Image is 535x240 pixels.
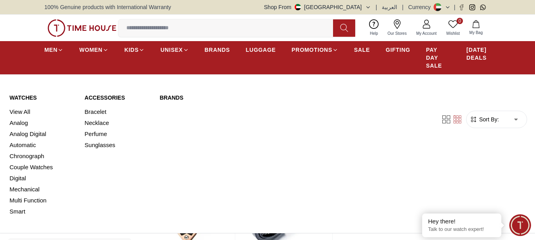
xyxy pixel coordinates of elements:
div: Hey there! [428,217,495,225]
a: Brands [160,94,300,102]
button: العربية [382,3,397,11]
a: Necklace [85,117,150,129]
a: Digital [10,173,75,184]
img: ... [48,19,116,37]
a: [DATE] DEALS [466,43,491,65]
a: 0Wishlist [442,18,465,38]
a: Watches [10,94,75,102]
a: Sunglasses [85,140,150,151]
a: PAY DAY SALE [426,43,451,73]
a: Instagram [469,4,475,10]
span: WOMEN [79,46,103,54]
span: BRANDS [205,46,230,54]
span: SALE [354,46,370,54]
span: [DATE] DEALS [466,46,491,62]
span: PAY DAY SALE [426,46,451,70]
div: Currency [408,3,434,11]
button: My Bag [465,19,487,37]
a: Perfume [85,129,150,140]
a: UNISEX [160,43,188,57]
button: Shop From[GEOGRAPHIC_DATA] [264,3,371,11]
a: Analog [10,117,75,129]
p: Talk to our watch expert! [428,226,495,233]
a: KIDS [124,43,145,57]
a: GIFTING [386,43,410,57]
a: Our Stores [383,18,411,38]
a: Couple Watches [10,162,75,173]
a: BRANDS [205,43,230,57]
span: UNISEX [160,46,183,54]
span: MEN [44,46,57,54]
span: PROMOTIONS [291,46,332,54]
a: MEN [44,43,63,57]
button: Sort By: [470,115,499,123]
span: 100% Genuine products with International Warranty [44,3,171,11]
a: Help [365,18,383,38]
a: SALE [354,43,370,57]
span: GIFTING [386,46,410,54]
span: 0 [457,18,463,24]
span: Sort By: [478,115,499,123]
a: WOMEN [79,43,109,57]
span: My Bag [466,30,486,36]
span: KIDS [124,46,139,54]
span: | [454,3,455,11]
div: Chat Widget [509,214,531,236]
a: Bracelet [85,106,150,117]
span: | [376,3,377,11]
a: View All [10,106,75,117]
span: My Account [413,30,440,36]
a: LUGGAGE [246,43,276,57]
span: | [402,3,404,11]
a: PROMOTIONS [291,43,338,57]
a: Mechanical [10,184,75,195]
a: Multi Function [10,195,75,206]
a: Accessories [85,94,150,102]
a: Analog Digital [10,129,75,140]
span: LUGGAGE [246,46,276,54]
a: Facebook [459,4,465,10]
a: Smart [10,206,75,217]
a: Automatic [10,140,75,151]
img: United Arab Emirates [295,4,301,10]
img: Slazenger [160,143,190,174]
a: Whatsapp [480,4,486,10]
span: Our Stores [385,30,410,36]
span: Wishlist [443,30,463,36]
span: Help [367,30,381,36]
a: Chronograph [10,151,75,162]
